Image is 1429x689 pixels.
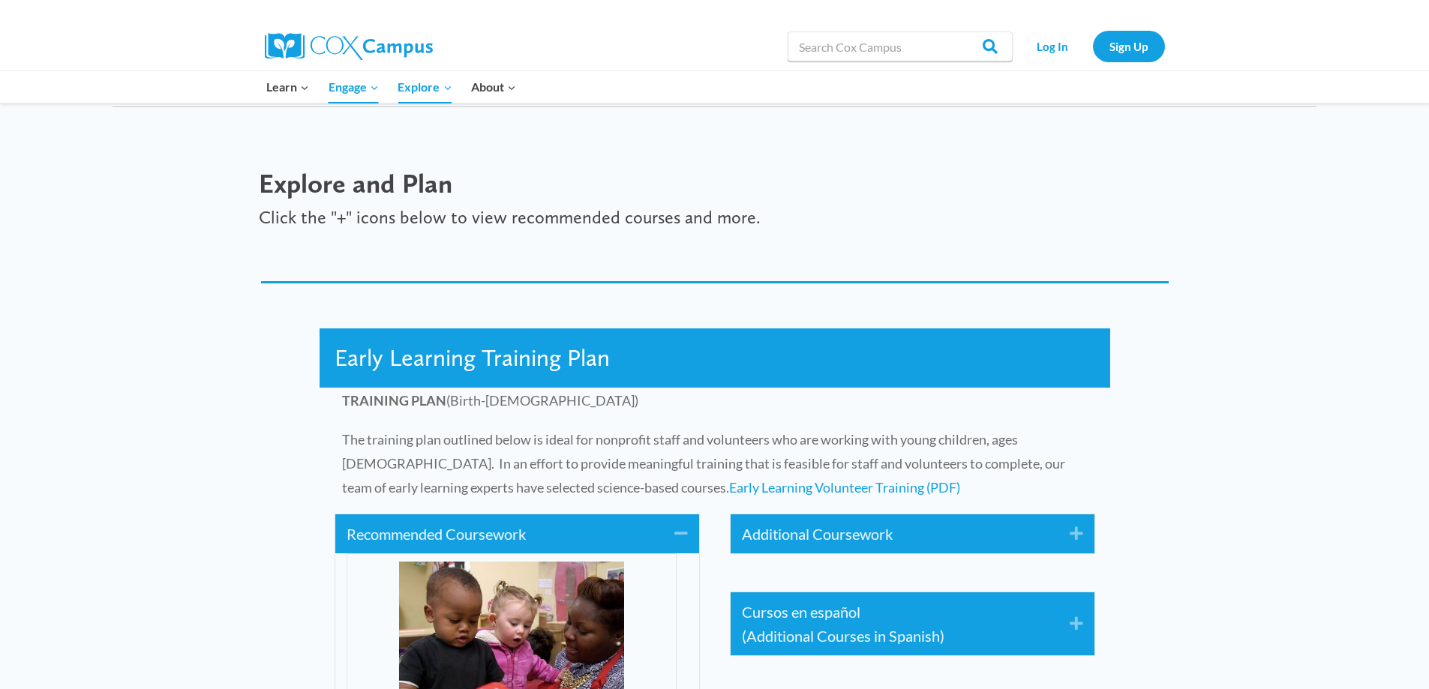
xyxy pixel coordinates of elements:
span: The training plan outlined below is ideal for nonprofit staff and volunteers who are working with... [342,431,1065,496]
h5: Click the "+" icons below to view recommended courses and more. [259,207,1171,229]
a: Recommended Coursework [347,522,652,546]
a: Sign Up [1093,31,1165,61]
button: Child menu of About [461,71,526,103]
a: Cursos en español(Additional Courses in Spanish) [742,600,1047,648]
span: (Birth-[DEMOGRAPHIC_DATA]) [342,392,638,409]
button: Child menu of Engage [319,71,389,103]
nav: Secondary Navigation [1020,31,1165,61]
strong: TRAINING PLAN [342,392,446,409]
button: Child menu of Explore [389,71,462,103]
nav: Primary Navigation [257,71,526,103]
span: Early Learning Training Plan [335,343,610,372]
h2: Explore and Plan [259,167,1171,199]
img: Cox Campus [265,33,433,60]
input: Search Cox Campus [788,31,1013,61]
button: Child menu of Learn [257,71,320,103]
a: Log In [1020,31,1085,61]
a: Early Learning Volunteer Training (PDF) [729,479,960,496]
a: Additional Coursework [742,522,1047,546]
